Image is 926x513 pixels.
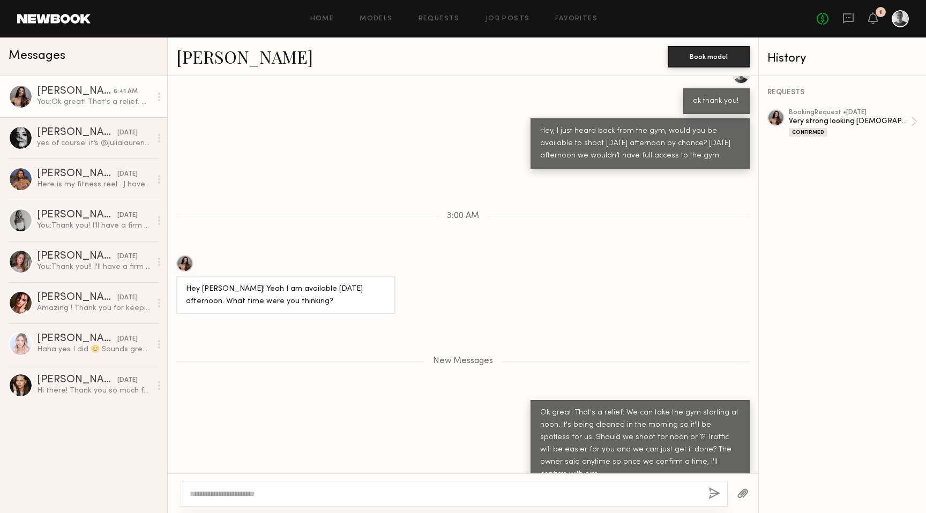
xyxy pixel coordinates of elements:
[37,303,151,313] div: Amazing ! Thank you for keeping me in the loop :)
[117,375,138,386] div: [DATE]
[37,169,117,179] div: [PERSON_NAME]
[37,221,151,231] div: You: Thank you! I'll have a firm answer by [DATE]
[789,109,911,116] div: booking Request • [DATE]
[117,128,138,138] div: [DATE]
[37,97,151,107] div: You: Ok great! That's a relief. We can take the gym starting at noon. It's being cleaned in the m...
[419,16,460,22] a: Requests
[37,127,117,138] div: [PERSON_NAME]
[117,210,138,221] div: [DATE]
[360,16,392,22] a: Models
[789,128,827,137] div: Confirmed
[37,138,151,148] div: yes of course! it’s @julialaurenmccallum
[767,89,917,96] div: REQUESTS
[693,95,740,108] div: ok thank you!
[117,252,138,262] div: [DATE]
[668,46,750,67] button: Book model
[540,125,740,162] div: Hey, I just heard back from the gym, would you be available to shoot [DATE] afternoon by chance? ...
[9,50,65,62] span: Messages
[114,87,138,97] div: 6:41 AM
[37,179,151,190] div: Here is my fitness reel . J have a new one too. I was shooting for LA FITNESS and other gyms too!
[540,407,740,481] div: Ok great! That's a relief. We can take the gym starting at noon. It's being cleaned in the mornin...
[117,293,138,303] div: [DATE]
[37,334,117,344] div: [PERSON_NAME]
[37,251,117,262] div: [PERSON_NAME]
[555,16,598,22] a: Favorites
[186,283,386,308] div: Hey [PERSON_NAME]! Yeah I am available [DATE] afternoon. What time were you thinking?
[486,16,530,22] a: Job Posts
[37,210,117,221] div: [PERSON_NAME]
[668,51,750,61] a: Book model
[310,16,334,22] a: Home
[447,212,479,221] span: 3:00 AM
[176,45,313,68] a: [PERSON_NAME]
[37,86,114,97] div: [PERSON_NAME]
[117,334,138,344] div: [DATE]
[789,109,917,137] a: bookingRequest •[DATE]Very strong looking [DEMOGRAPHIC_DATA] for fitness shoot [DEMOGRAPHIC_DATA]...
[37,375,117,386] div: [PERSON_NAME]
[433,357,493,366] span: New Messages
[767,52,917,65] div: History
[37,386,151,396] div: Hi there! Thank you so much for taking an interest in me for this shoot! My instagram is @MarleeM...
[37,262,151,272] div: You: Thank you!! I'll have a firm answer from my client [DATE]
[117,169,138,179] div: [DATE]
[789,116,911,126] div: Very strong looking [DEMOGRAPHIC_DATA] for fitness shoot [DEMOGRAPHIC_DATA]
[879,10,882,16] div: 1
[37,344,151,354] div: Haha yes I did 😊 Sounds great thank you!
[37,292,117,303] div: [PERSON_NAME]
